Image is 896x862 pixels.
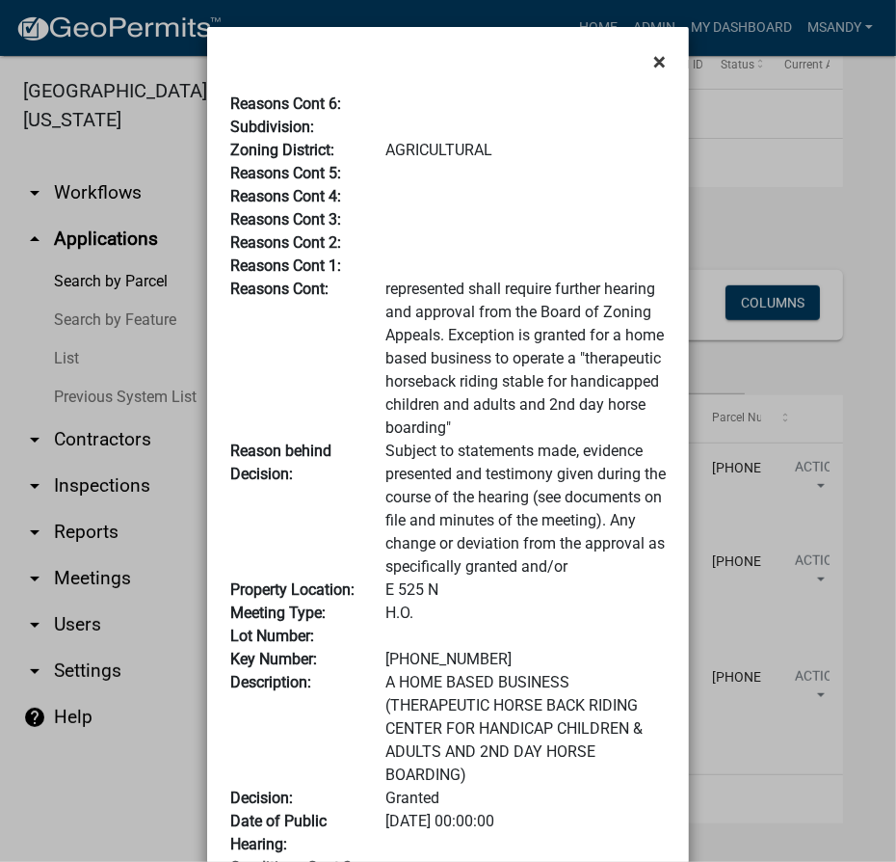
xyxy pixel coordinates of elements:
[230,627,314,645] b: Lot Number:
[371,787,680,810] div: Granted
[230,812,327,853] b: Date of Public Hearing:
[230,650,317,668] b: Key Number:
[230,233,341,252] b: Reasons Cont 2:
[371,810,680,856] div: [DATE] 00:00:00
[230,604,326,622] b: Meeting Type:
[653,48,666,75] span: ×
[230,442,331,483] b: Reason behind Decision:
[638,35,681,89] button: Close
[230,673,311,691] b: Description:
[230,94,341,113] b: Reasons Cont 6:
[230,141,334,159] b: Zoning District:
[230,280,329,298] b: Reasons Cont:
[371,602,680,625] div: H.O.
[371,139,680,162] div: AGRICULTURAL
[371,579,680,602] div: E 525 N
[230,187,341,205] b: Reasons Cont 4:
[371,671,680,787] div: A HOME BASED BUSINESS (THERAPEUTIC HORSE BACK RIDING CENTER FOR HANDICAP CHILDREN & ADULTS AND 2N...
[371,648,680,671] div: [PHONE_NUMBER]
[230,580,355,599] b: Property Location:
[230,164,341,182] b: Reasons Cont 5:
[371,440,680,579] div: Subject to statements made, evidence presented and testimony given during the course of the heari...
[230,256,341,275] b: Reasons Cont 1:
[230,118,314,136] b: Subdivision:
[230,210,341,229] b: Reasons Cont 3:
[230,789,293,807] b: Decision:
[371,278,680,440] div: represented shall require further hearing and approval from the Board of Zoning Appeals. Exceptio...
